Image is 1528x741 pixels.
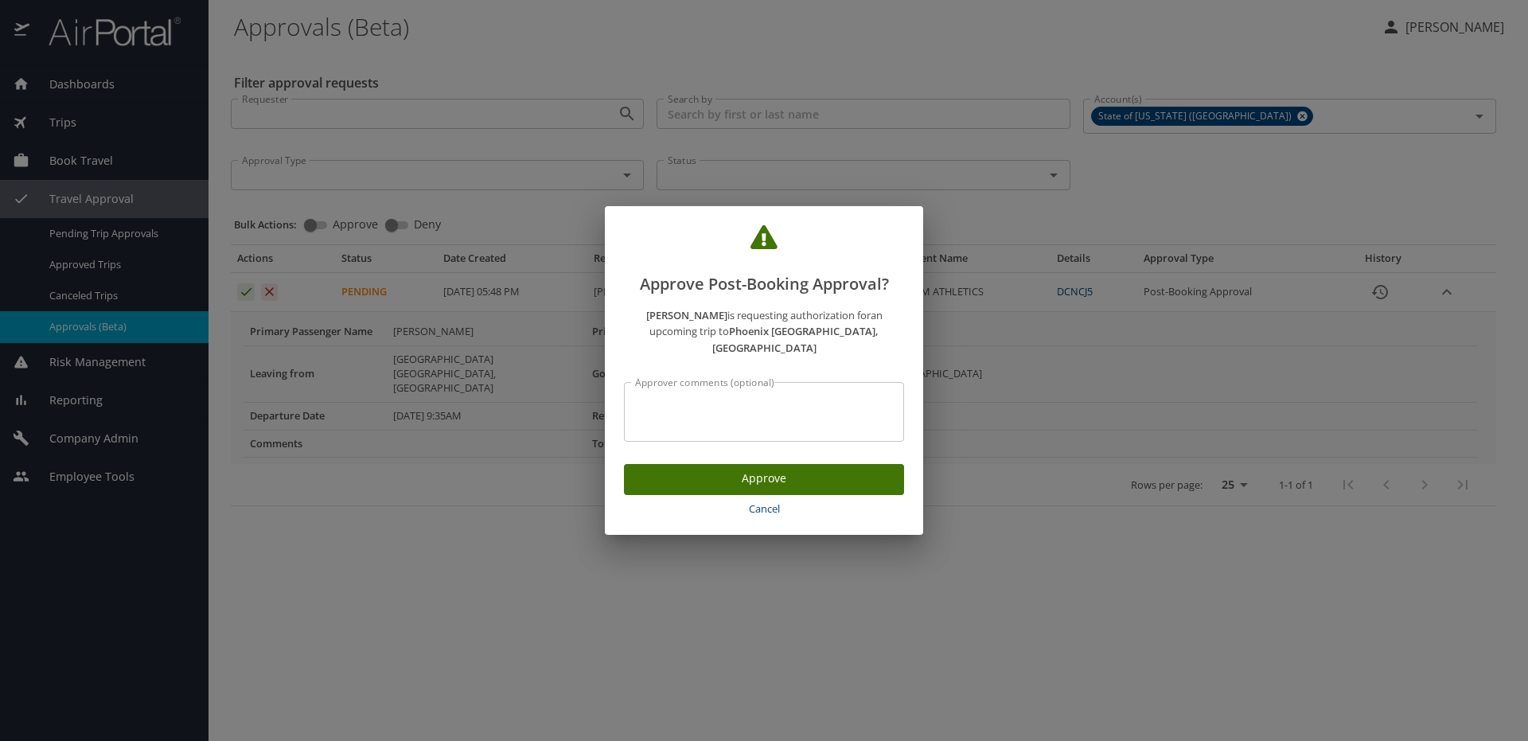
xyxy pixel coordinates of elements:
button: Cancel [624,495,904,523]
span: Cancel [630,500,898,518]
button: Approve [624,464,904,495]
strong: [PERSON_NAME] [646,308,727,322]
h2: Approve Post-Booking Approval? [624,225,904,297]
span: Approve [637,469,891,489]
p: is requesting authorization for an upcoming trip to [624,307,904,357]
strong: Phoenix [GEOGRAPHIC_DATA], [GEOGRAPHIC_DATA] [712,324,879,355]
